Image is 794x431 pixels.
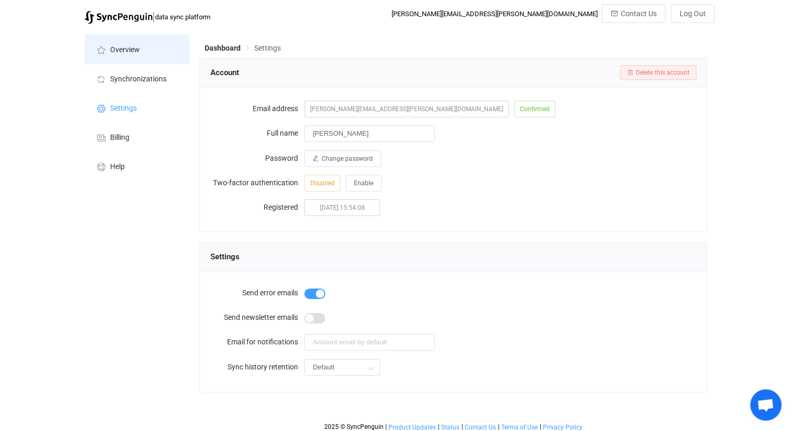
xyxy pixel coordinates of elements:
[152,9,155,24] span: |
[210,123,304,143] label: Full name
[205,44,241,52] span: Dashboard
[210,197,304,218] label: Registered
[85,34,189,64] a: Overview
[85,11,152,24] img: syncpenguin.svg
[438,423,440,430] span: |
[110,75,167,83] span: Synchronizations
[392,10,598,18] div: [PERSON_NAME][EMAIL_ADDRESS][PERSON_NAME][DOMAIN_NAME]
[304,101,509,117] span: [PERSON_NAME][EMAIL_ADDRESS][PERSON_NAME][DOMAIN_NAME]
[210,249,240,265] span: Settings
[210,148,304,169] label: Password
[304,199,380,216] span: [DATE] 15:54:08
[85,64,189,93] a: Synchronizations
[304,334,435,351] input: Account email by default
[85,151,189,181] a: Help
[110,163,125,171] span: Help
[210,282,304,303] label: Send error emails
[542,424,583,431] a: Privacy Policy
[304,359,380,376] input: Select
[514,101,555,117] span: Confirmed
[621,9,657,18] span: Contact Us
[110,46,140,54] span: Overview
[254,44,281,52] span: Settings
[620,65,696,80] button: Delete this account
[210,65,239,80] span: Account
[501,424,538,431] a: Terms of Use
[210,172,304,193] label: Two-factor authentication
[304,175,340,191] span: Disabled
[680,9,706,18] span: Log Out
[210,307,304,328] label: Send newsletter emails
[304,150,381,167] button: Change password
[388,424,436,431] a: Product Updates
[540,423,541,430] span: |
[346,175,382,191] button: Enable
[85,93,189,122] a: Settings
[441,424,460,431] a: Status
[385,423,387,430] span: |
[210,356,304,377] label: Sync history retention
[636,69,690,76] span: Delete this account
[110,134,129,142] span: Billing
[750,389,781,421] div: Open chat
[498,423,500,430] span: |
[602,4,666,23] button: Contact Us
[388,424,436,431] span: Product Updates
[85,9,210,24] a: |data sync platform
[205,44,281,52] div: Breadcrumb
[461,423,463,430] span: |
[465,424,496,431] span: Contact Us
[324,423,384,430] span: 2025 © SyncPenguin
[464,424,496,431] a: Contact Us
[155,13,210,21] span: data sync platform
[671,4,715,23] button: Log Out
[85,122,189,151] a: Billing
[210,331,304,352] label: Email for notifications
[110,104,137,113] span: Settings
[322,155,373,162] span: Change password
[354,179,373,187] span: Enable
[210,98,304,119] label: Email address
